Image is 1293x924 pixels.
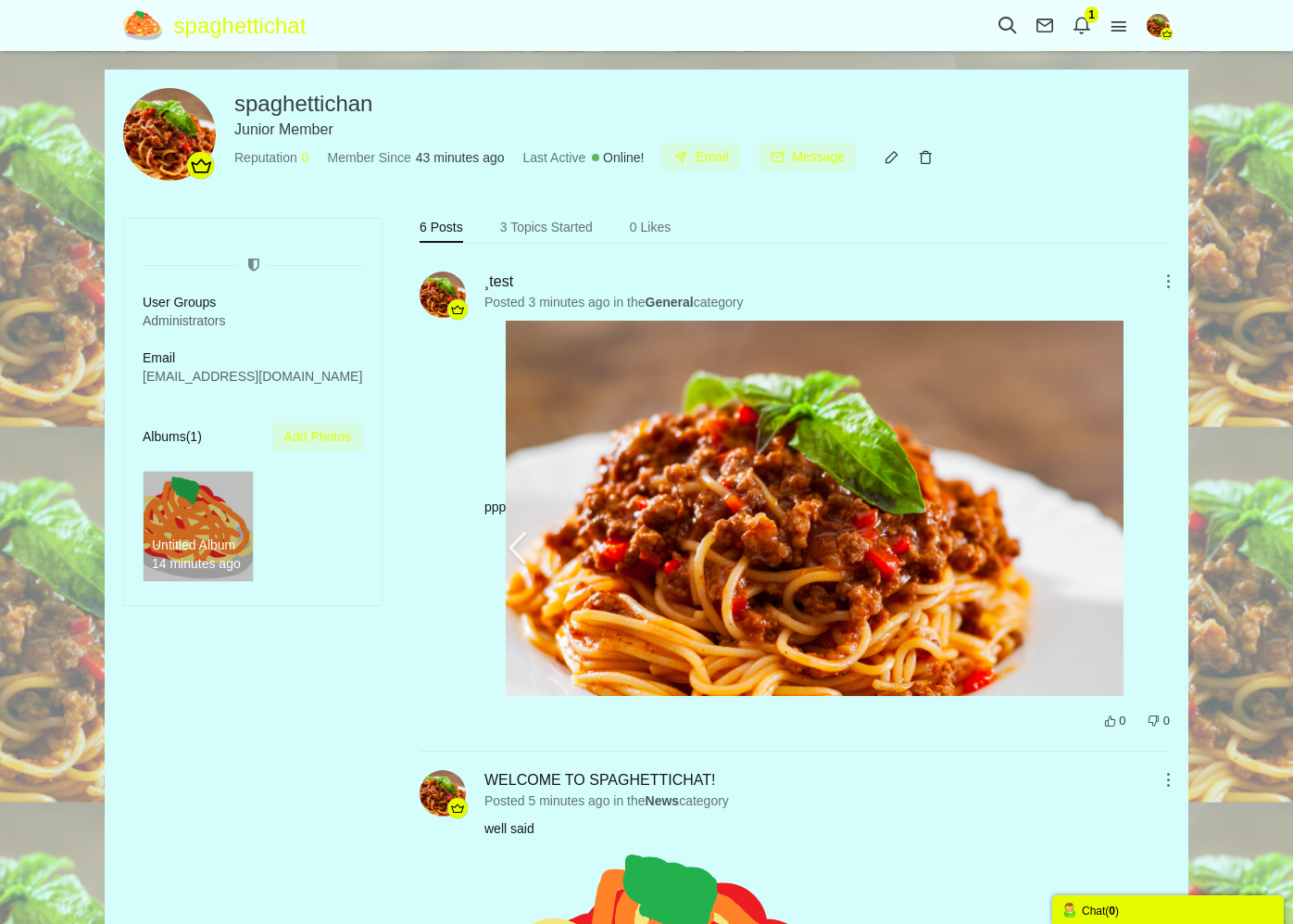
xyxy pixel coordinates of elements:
[500,220,508,234] span: 3
[123,9,174,42] img: logoforthesite.png
[484,321,1170,696] div: ppp
[1119,714,1125,728] span: 0
[528,793,609,808] time: Sep 14, 2025 8:58 PM
[143,311,363,330] span: Administrators
[1147,14,1170,37] img: 211111111.png
[613,295,743,310] span: in the category
[420,218,463,243] a: 6 Posts
[696,149,728,164] span: Email
[484,793,525,808] span: Posted
[484,772,716,788] a: WELCOME TO SPAGHETTICHAT!
[603,150,644,165] span: Online!
[143,350,175,365] span: Email
[420,220,427,234] span: 6
[510,220,593,234] span: Topics Started
[234,148,297,167] span: Reputation
[431,220,463,234] span: Posts
[1063,14,1100,39] a: 1
[328,148,411,167] span: Member Since
[174,5,320,46] span: spaghettichat
[523,148,586,167] span: Last Active
[1163,714,1170,728] span: 0
[506,321,1124,696] img: 211111111.png
[1061,900,1274,919] div: Chat
[1109,905,1115,918] strong: 0
[613,793,729,808] span: in the category
[1105,905,1119,918] span: ( )
[630,218,671,243] a: 0 Likes
[416,150,505,165] time: Sep 14, 2025 8:20 PM
[420,770,466,816] img: 211111111.png
[143,293,363,311] span: User Groups
[420,272,466,318] img: 211111111.png
[302,150,309,165] a: 0
[500,218,593,243] a: 3 Topics Started
[234,91,372,116] span: spaghettichan
[143,429,202,444] a: Albums(1)
[528,295,609,310] time: Sep 14, 2025 9:00 PM
[123,5,320,46] a: spaghettichat
[484,819,1170,838] div: well said
[484,295,525,310] span: Posted
[143,369,362,384] a: [EMAIL_ADDRESS][DOMAIN_NAME]
[630,220,637,234] span: 0
[646,295,694,310] a: General
[416,150,505,165] span: 1757895617
[646,793,680,808] a: News
[234,121,333,137] span: Junior Member
[641,220,672,234] span: Likes
[484,273,513,289] a: ¸test
[143,429,186,444] span: Albums
[272,423,363,451] a: Add Photos
[792,149,845,164] span: Message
